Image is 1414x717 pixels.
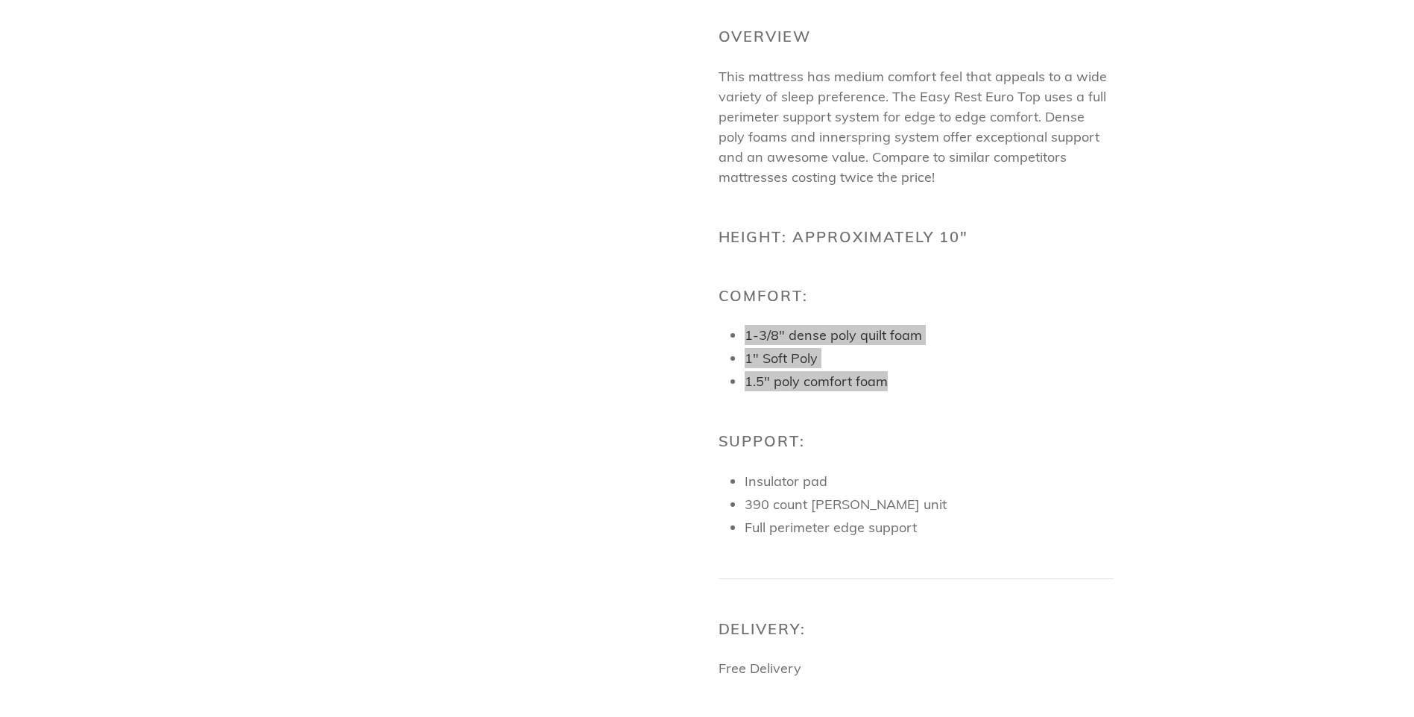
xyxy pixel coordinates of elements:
[719,28,1114,45] h2: Overview
[719,228,1114,246] h2: Height: Approximately 10"
[745,517,1114,537] li: Full perimeter edge support
[719,287,1114,305] h2: Comfort:
[745,325,1114,345] li: oam
[745,373,888,390] span: 1.5" poly comfort foam
[745,473,827,490] span: Insulator pad
[719,432,1114,450] h2: Support:
[745,348,1114,368] li: 1" Soft Poly
[745,326,894,344] span: 1-3/8" dense poly quilt f
[719,620,1114,638] h2: Delivery:
[719,660,801,677] span: Free Delivery
[719,66,1114,187] p: This mattress has medium comfort feel that appeals to a wide variety of sleep preference. The Eas...
[745,496,947,513] span: 390 count [PERSON_NAME] unit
